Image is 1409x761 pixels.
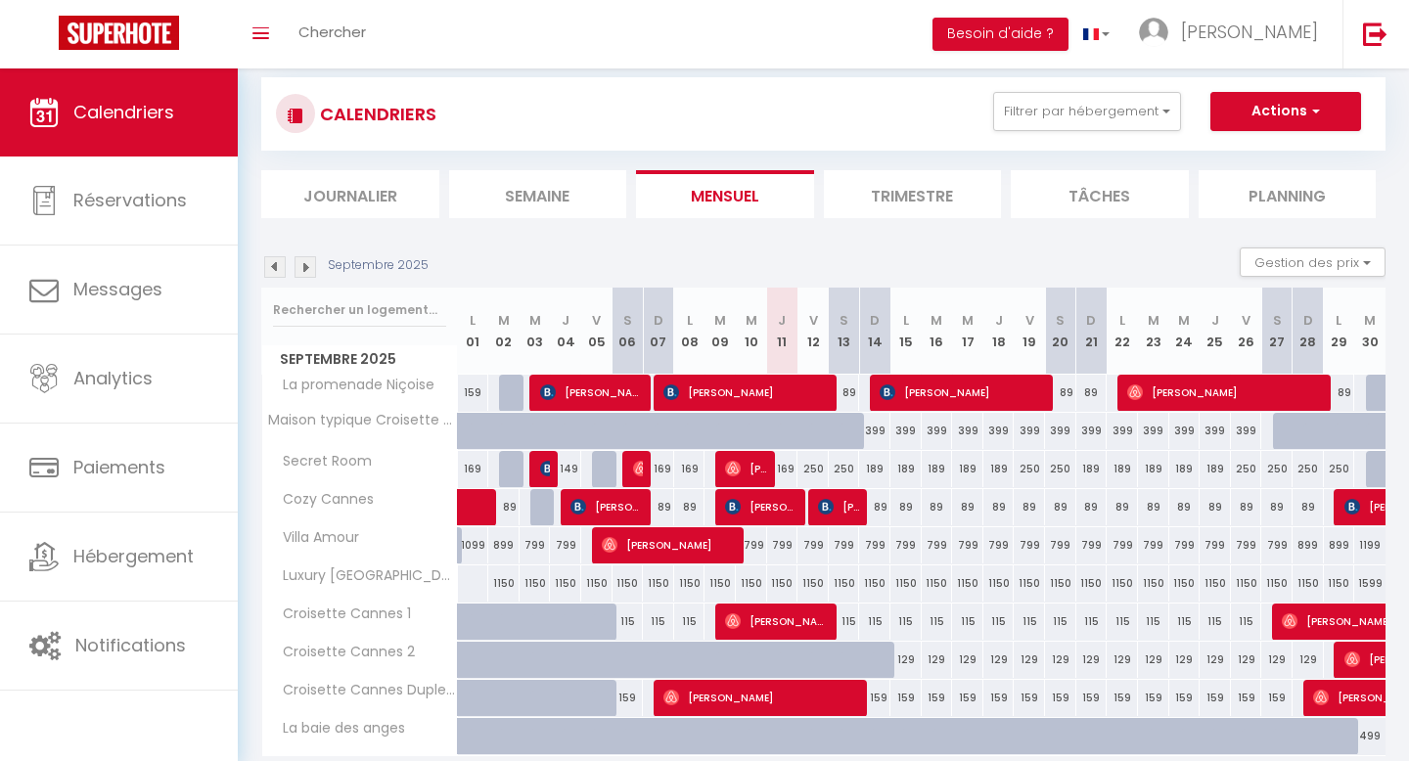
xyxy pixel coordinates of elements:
[952,288,983,375] th: 17
[498,311,510,330] abbr: M
[1045,413,1076,449] div: 399
[1324,375,1355,411] div: 89
[1045,565,1076,602] div: 1150
[1293,489,1324,525] div: 89
[870,311,880,330] abbr: D
[265,489,379,511] span: Cozy Cannes
[1293,565,1324,602] div: 1150
[1324,451,1355,487] div: 250
[488,527,520,563] div: 899
[1200,451,1231,487] div: 189
[809,311,818,330] abbr: V
[265,642,420,663] span: Croisette Cannes 2
[952,604,983,640] div: 115
[1025,311,1034,330] abbr: V
[550,565,581,602] div: 1150
[952,489,983,525] div: 89
[1045,527,1076,563] div: 799
[73,188,187,212] span: Réservations
[1231,527,1262,563] div: 799
[73,100,174,124] span: Calendriers
[859,489,890,525] div: 89
[1045,604,1076,640] div: 115
[890,642,922,678] div: 129
[654,311,663,330] abbr: D
[962,311,974,330] abbr: M
[922,642,953,678] div: 129
[529,311,541,330] abbr: M
[1326,673,1394,746] iframe: Chat
[1011,170,1189,218] li: Tâches
[1200,604,1231,640] div: 115
[859,680,890,716] div: 159
[59,16,179,50] img: Super Booking
[704,565,736,602] div: 1150
[1107,680,1138,716] div: 159
[1231,680,1262,716] div: 159
[952,565,983,602] div: 1150
[674,604,705,640] div: 115
[1354,288,1386,375] th: 30
[859,413,890,449] div: 399
[1200,413,1231,449] div: 399
[1231,565,1262,602] div: 1150
[932,18,1068,51] button: Besoin d'aide ?
[1261,527,1293,563] div: 799
[890,288,922,375] th: 15
[983,642,1015,678] div: 129
[633,450,644,487] span: [PERSON_NAME]
[458,451,489,487] div: 169
[1014,489,1045,525] div: 89
[1045,489,1076,525] div: 89
[1076,375,1108,411] div: 89
[797,451,829,487] div: 250
[1178,311,1190,330] abbr: M
[265,413,461,427] span: Maison typique Croisette Cannes
[1107,642,1138,678] div: 129
[613,565,644,602] div: 1150
[613,604,644,640] div: 115
[983,565,1015,602] div: 1150
[952,680,983,716] div: 159
[890,451,922,487] div: 189
[663,679,862,716] span: [PERSON_NAME]
[636,170,814,218] li: Mensuel
[1293,527,1324,563] div: 899
[581,288,613,375] th: 05
[643,565,674,602] div: 1150
[1169,527,1201,563] div: 799
[674,489,705,525] div: 89
[952,413,983,449] div: 399
[767,527,798,563] div: 799
[797,288,829,375] th: 12
[470,311,476,330] abbr: L
[1231,451,1262,487] div: 250
[1200,565,1231,602] div: 1150
[1107,527,1138,563] div: 799
[829,565,860,602] div: 1150
[1045,451,1076,487] div: 250
[1261,565,1293,602] div: 1150
[1169,604,1201,640] div: 115
[859,288,890,375] th: 14
[1076,288,1108,375] th: 21
[1242,311,1250,330] abbr: V
[550,527,581,563] div: 799
[890,565,922,602] div: 1150
[840,311,848,330] abbr: S
[1169,288,1201,375] th: 24
[1014,527,1045,563] div: 799
[262,345,457,374] span: Septembre 2025
[613,680,644,716] div: 159
[73,277,162,301] span: Messages
[983,288,1015,375] th: 18
[952,451,983,487] div: 189
[1363,22,1387,46] img: logout
[550,288,581,375] th: 04
[922,489,953,525] div: 89
[952,527,983,563] div: 799
[623,311,632,330] abbr: S
[1231,604,1262,640] div: 115
[1169,451,1201,487] div: 189
[1107,451,1138,487] div: 189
